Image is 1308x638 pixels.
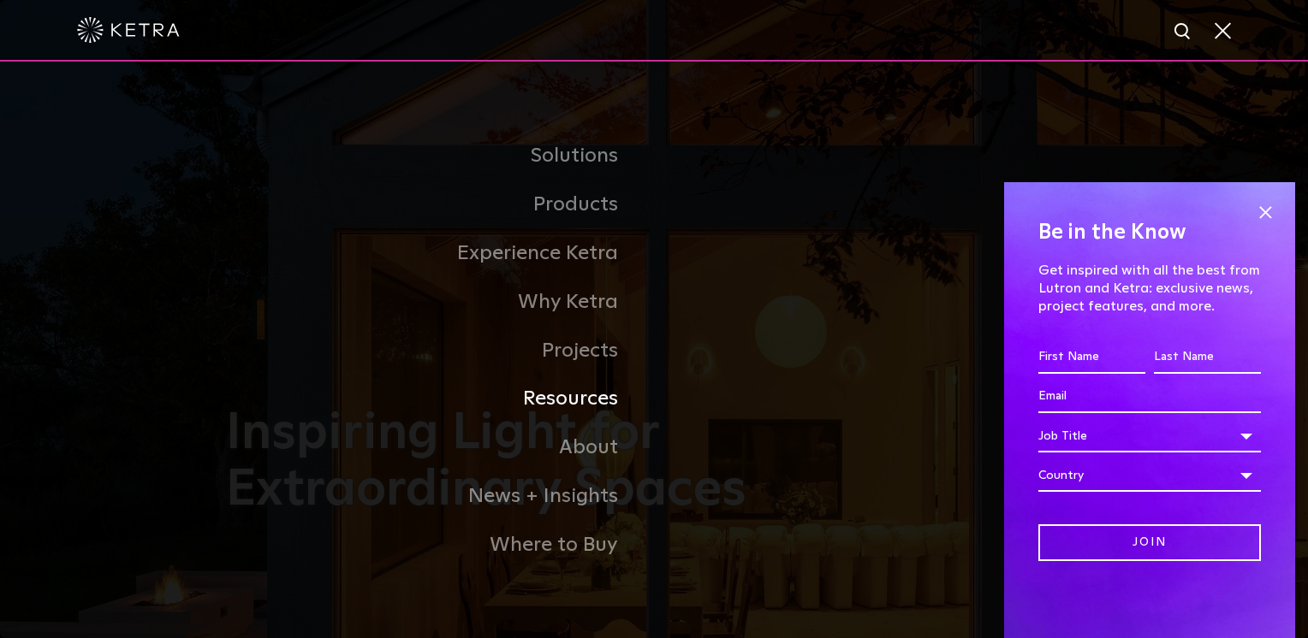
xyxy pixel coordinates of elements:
[1038,341,1145,374] input: First Name
[226,229,654,278] a: Experience Ketra
[226,423,654,472] a: About
[1038,459,1261,492] div: Country
[1038,420,1261,452] div: Job Title
[226,472,654,521] a: News + Insights
[226,521,654,570] a: Where to Buy
[226,132,1082,569] div: Navigation Menu
[77,17,180,43] img: ketra-logo-2019-white
[1173,21,1194,43] img: search icon
[226,180,654,229] a: Products
[226,132,654,180] a: Solutions
[226,327,654,375] a: Projects
[1038,262,1261,315] p: Get inspired with all the best from Lutron and Ketra: exclusive news, project features, and more.
[226,375,654,423] a: Resources
[1038,216,1261,249] h4: Be in the Know
[1038,381,1261,413] input: Email
[1038,524,1261,561] input: Join
[1154,341,1261,374] input: Last Name
[226,278,654,327] a: Why Ketra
